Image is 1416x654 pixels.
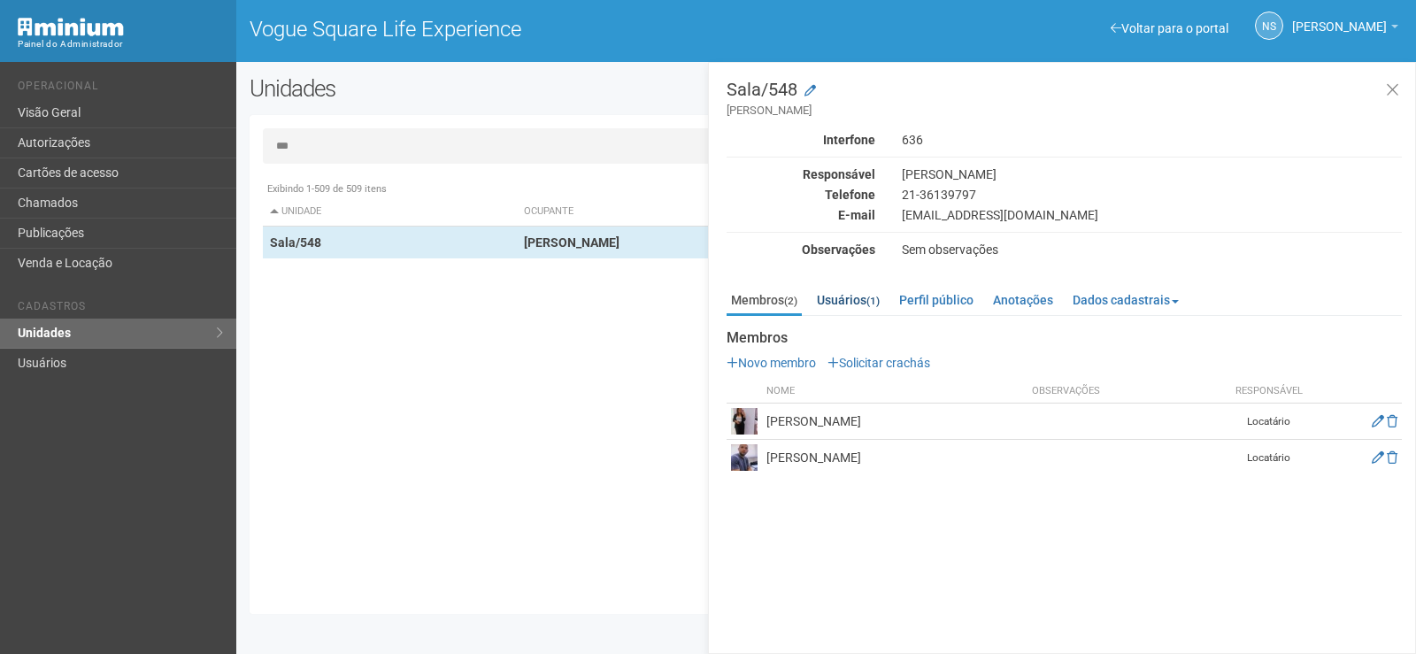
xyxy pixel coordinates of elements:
a: Voltar para o portal [1111,21,1228,35]
td: Locatário [1225,404,1313,440]
strong: [PERSON_NAME] [524,235,619,250]
a: Solicitar crachás [827,356,930,370]
div: E-mail [713,207,889,223]
a: Editar membro [1372,414,1384,428]
small: (1) [866,295,880,307]
td: Locatário [1225,440,1313,476]
span: Nicolle Silva [1292,3,1387,34]
td: [PERSON_NAME] [762,440,1027,476]
a: Dados cadastrais [1068,287,1183,313]
a: Anotações [989,287,1058,313]
div: [PERSON_NAME] [889,166,1415,182]
div: Sem observações [889,242,1415,258]
a: Perfil público [895,287,978,313]
strong: Sala/548 [270,235,321,250]
div: [EMAIL_ADDRESS][DOMAIN_NAME] [889,207,1415,223]
div: Interfone [713,132,889,148]
div: 21-36139797 [889,187,1415,203]
th: Unidade: activate to sort column descending [263,197,518,227]
a: Editar membro [1372,450,1384,465]
img: user.png [731,444,758,471]
li: Cadastros [18,300,223,319]
a: Novo membro [727,356,816,370]
li: Operacional [18,80,223,98]
th: Responsável [1225,380,1313,404]
a: Excluir membro [1387,450,1397,465]
a: NS [1255,12,1283,40]
a: Excluir membro [1387,414,1397,428]
img: user.png [731,408,758,435]
div: Telefone [713,187,889,203]
th: Observações [1027,380,1225,404]
th: Nome [762,380,1027,404]
h3: Sala/548 [727,81,1402,119]
div: Observações [713,242,889,258]
small: (2) [784,295,797,307]
img: Minium [18,18,124,36]
strong: Membros [727,330,1402,346]
div: Responsável [713,166,889,182]
a: [PERSON_NAME] [1292,22,1398,36]
div: Painel do Administrador [18,36,223,52]
small: [PERSON_NAME] [727,103,1402,119]
th: Ocupante: activate to sort column ascending [517,197,981,227]
div: Exibindo 1-509 de 509 itens [263,181,1389,197]
td: [PERSON_NAME] [762,404,1027,440]
a: Membros(2) [727,287,802,316]
h2: Unidades [250,75,715,102]
div: 636 [889,132,1415,148]
a: Modificar a unidade [804,82,816,100]
h1: Vogue Square Life Experience [250,18,813,41]
a: Usuários(1) [812,287,884,313]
